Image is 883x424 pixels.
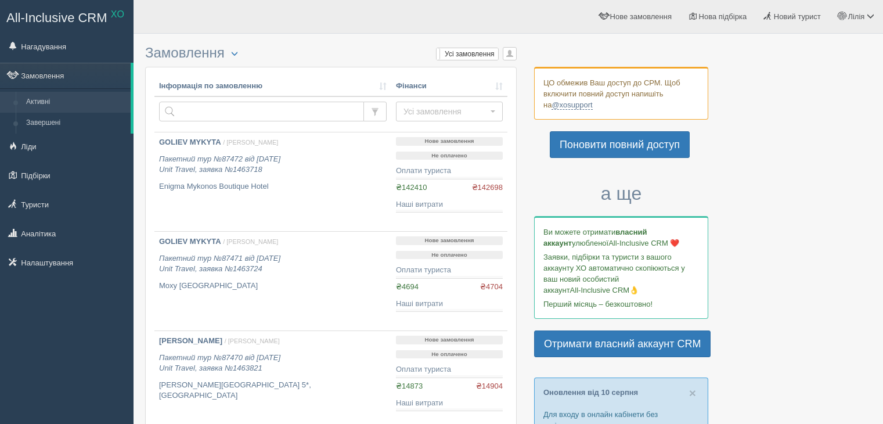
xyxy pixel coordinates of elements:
button: Close [689,387,696,399]
span: ₴142410 [396,183,427,192]
span: Нова підбірка [699,12,747,21]
span: ₴14873 [396,382,423,390]
span: / [PERSON_NAME] [223,139,278,146]
i: Пакетний тур №87470 від [DATE] Unit Travel, заявка №1463821 [159,353,280,373]
a: Оновлення від 10 серпня [543,388,638,397]
span: ₴142698 [472,182,503,193]
b: GOLIEV MYKYTA [159,237,221,246]
b: [PERSON_NAME] [159,336,222,345]
a: Поновити повний доступ [550,131,690,158]
button: Усі замовлення [396,102,503,121]
div: Оплати туриста [396,265,503,276]
a: @xosupport [552,100,592,110]
span: Усі замовлення [403,106,488,117]
span: Лілія [848,12,864,21]
span: All-Inclusive CRM [6,10,107,25]
a: Активні [21,92,131,113]
sup: XO [111,9,124,19]
span: / [PERSON_NAME] [225,337,280,344]
div: Наші витрати [396,299,503,310]
a: GOLIEV MYKYTA / [PERSON_NAME] Пакетний тур №87471 від [DATE]Unit Travel, заявка №1463724 Moxy [GE... [154,232,391,330]
i: Пакетний тур №87471 від [DATE] Unit Travel, заявка №1463724 [159,254,280,274]
b: власний аккаунт [543,228,647,247]
p: Перший місяць – безкоштовно! [543,299,699,310]
div: Оплати туриста [396,166,503,177]
span: ₴14904 [476,381,503,392]
span: Новий турист [774,12,821,21]
p: Нове замовлення [396,236,503,245]
h3: Замовлення [145,45,517,61]
p: Нове замовлення [396,336,503,344]
p: Не оплачено [396,152,503,160]
span: All-Inclusive CRM👌 [570,286,639,294]
p: Moxy [GEOGRAPHIC_DATA] [159,281,387,292]
a: Інформація по замовленню [159,81,387,92]
span: All-Inclusive CRM ❤️ [608,239,679,247]
a: Завершені [21,113,131,134]
div: ЦО обмежив Ваш доступ до СРМ. Щоб включити повний доступ напишіть на [534,67,708,120]
label: Усі замовлення [437,48,498,60]
span: Нове замовлення [610,12,672,21]
p: Не оплачено [396,251,503,260]
div: Наші витрати [396,199,503,210]
div: Наші витрати [396,398,503,409]
p: Не оплачено [396,350,503,359]
a: Отримати власний аккаунт CRM [534,330,711,357]
span: × [689,386,696,400]
b: GOLIEV MYKYTA [159,138,221,146]
p: Ви можете отримати улюбленої [543,227,699,249]
input: Пошук за номером замовлення, ПІБ або паспортом туриста [159,102,364,121]
p: Нове замовлення [396,137,503,146]
h3: а ще [534,184,708,204]
a: GOLIEV MYKYTA / [PERSON_NAME] Пакетний тур №87472 від [DATE]Unit Travel, заявка №1463718 Enigma M... [154,132,391,231]
div: Оплати туриста [396,364,503,375]
a: Фінанси [396,81,503,92]
span: ₴4694 [396,282,419,291]
i: Пакетний тур №87472 від [DATE] Unit Travel, заявка №1463718 [159,154,280,174]
p: Enigma Mykonos Boutique Hotel [159,181,387,192]
a: All-Inclusive CRM XO [1,1,133,33]
span: ₴4704 [480,282,503,293]
p: [PERSON_NAME][GEOGRAPHIC_DATA] 5*, [GEOGRAPHIC_DATA] [159,380,387,401]
span: / [PERSON_NAME] [223,238,278,245]
p: Заявки, підбірки та туристи з вашого аккаунту ХО автоматично скопіюються у ваш новий особистий ак... [543,251,699,296]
